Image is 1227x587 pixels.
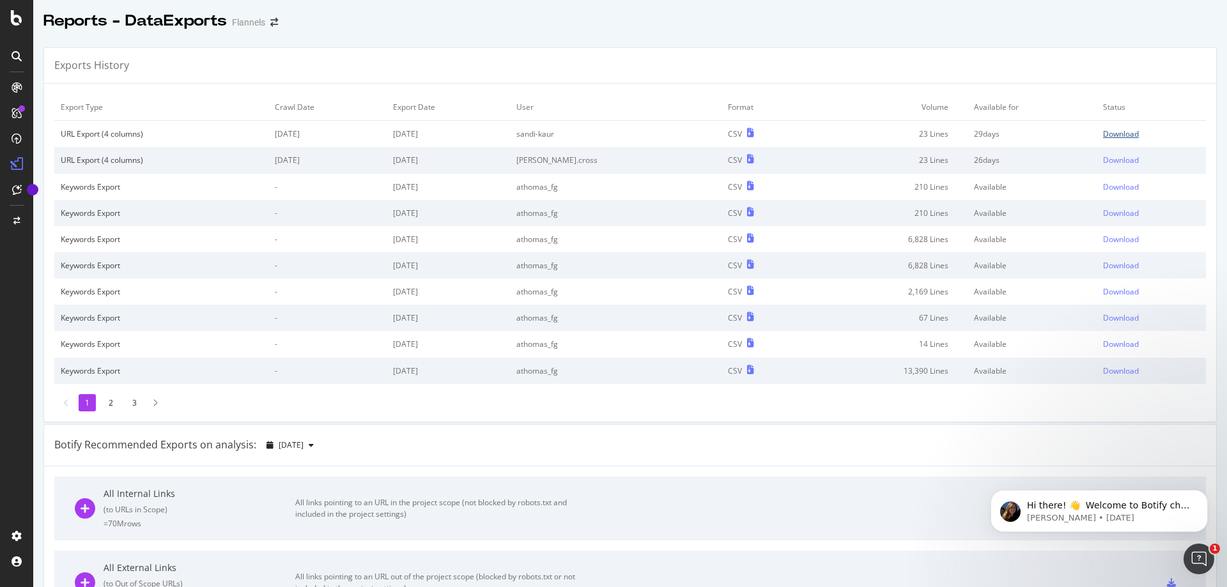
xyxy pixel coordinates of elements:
[387,252,510,278] td: [DATE]
[1210,544,1220,554] span: 1
[126,394,143,411] li: 3
[1103,208,1200,218] a: Download
[1103,181,1200,192] a: Download
[79,394,96,411] li: 1
[102,394,120,411] li: 2
[43,10,227,32] div: Reports - DataExports
[1103,181,1139,192] div: Download
[268,226,386,252] td: -
[510,358,722,384] td: athomas_fg
[61,339,262,349] div: Keywords Export
[1103,260,1200,271] a: Download
[61,260,262,271] div: Keywords Export
[728,208,742,218] div: CSV
[728,234,742,245] div: CSV
[54,438,256,452] div: Botify Recommended Exports on analysis:
[728,260,742,271] div: CSV
[974,312,1090,323] div: Available
[1184,544,1214,574] iframe: Intercom live chat
[61,128,262,139] div: URL Export (4 columns)
[1103,339,1139,349] div: Download
[510,252,722,278] td: athomas_fg
[722,94,809,121] td: Format
[1167,578,1176,587] div: csv-export
[61,234,262,245] div: Keywords Export
[54,58,129,73] div: Exports History
[510,121,722,148] td: sandi-kaur
[1103,234,1200,245] a: Download
[809,147,967,173] td: 23 Lines
[1103,128,1200,139] a: Download
[104,518,295,529] div: = 70M rows
[104,561,295,574] div: All External Links
[968,94,1097,121] td: Available for
[728,312,742,323] div: CSV
[728,286,742,297] div: CSV
[974,208,1090,218] div: Available
[974,339,1090,349] div: Available
[387,226,510,252] td: [DATE]
[1103,155,1200,165] a: Download
[387,174,510,200] td: [DATE]
[1097,94,1206,121] td: Status
[728,155,742,165] div: CSV
[61,286,262,297] div: Keywords Export
[295,497,583,520] div: All links pointing to an URL in the project scope (not blocked by robots.txt and included in the ...
[510,174,722,200] td: athomas_fg
[728,365,742,376] div: CSV
[1103,260,1139,271] div: Download
[61,155,262,165] div: URL Export (4 columns)
[279,439,304,450] span: 2025 Aug. 16th
[728,339,742,349] div: CSV
[61,208,262,218] div: Keywords Export
[1103,312,1200,323] a: Download
[268,305,386,331] td: -
[510,94,722,121] td: User
[268,174,386,200] td: -
[510,305,722,331] td: athomas_fg
[268,358,386,384] td: -
[809,226,967,252] td: 6,828 Lines
[510,331,722,357] td: athomas_fg
[510,278,722,305] td: athomas_fg
[1103,128,1139,139] div: Download
[104,504,295,515] div: ( to URLs in Scope )
[1103,234,1139,245] div: Download
[510,200,722,226] td: athomas_fg
[268,252,386,278] td: -
[974,181,1090,192] div: Available
[387,94,510,121] td: Export Date
[268,121,386,148] td: [DATE]
[510,226,722,252] td: athomas_fg
[387,331,510,357] td: [DATE]
[974,234,1090,245] div: Available
[387,200,510,226] td: [DATE]
[61,365,262,376] div: Keywords Export
[61,181,262,192] div: Keywords Export
[809,121,967,148] td: 23 Lines
[809,200,967,226] td: 210 Lines
[974,286,1090,297] div: Available
[968,147,1097,173] td: 26 days
[387,305,510,331] td: [DATE]
[268,278,386,305] td: -
[1103,286,1200,297] a: Download
[728,128,742,139] div: CSV
[971,463,1227,553] iframe: Intercom notifications message
[387,278,510,305] td: [DATE]
[809,278,967,305] td: 2,169 Lines
[1103,365,1200,376] a: Download
[387,121,510,148] td: [DATE]
[387,358,510,384] td: [DATE]
[261,435,319,455] button: [DATE]
[61,312,262,323] div: Keywords Export
[27,184,38,195] div: Tooltip anchor
[1103,312,1139,323] div: Download
[809,331,967,357] td: 14 Lines
[268,200,386,226] td: -
[387,147,510,173] td: [DATE]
